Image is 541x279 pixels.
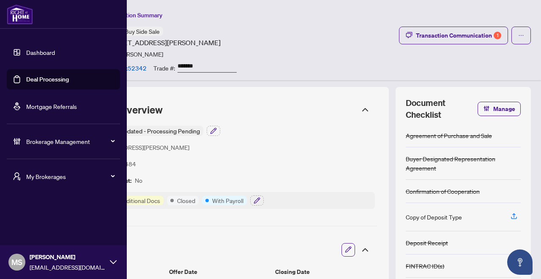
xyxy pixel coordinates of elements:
[26,76,69,83] a: Deal Processing
[105,11,162,19] span: Transaction Summary
[56,238,377,262] div: Trade Details
[153,63,175,73] article: Trade #:
[478,102,521,116] button: Manage
[406,212,462,222] div: Copy of Deposit Type
[494,32,501,39] div: 1
[518,33,524,38] span: ellipsis
[85,126,203,136] div: Information Updated - Processing Pending
[275,267,375,276] article: Closing Date
[117,49,163,59] article: [PERSON_NAME]
[13,172,21,181] span: user-switch
[26,137,114,146] span: Brokerage Management
[406,187,480,196] div: Confirmation of Cooperation
[406,238,448,247] div: Deposit Receipt
[416,29,501,42] div: Transaction Communication
[26,49,55,56] a: Dashboard
[406,131,492,140] div: Agreement of Purchase and Sale
[11,256,22,268] span: MS
[26,172,114,181] span: My Brokerages
[406,154,521,173] div: Buyer Designated Representation Agreement
[26,103,77,110] a: Mortgage Referrals
[30,263,106,272] span: [EMAIL_ADDRESS][DOMAIN_NAME]
[108,27,160,35] span: Deal - Buy Side Sale
[7,4,33,24] img: logo
[406,97,478,121] span: Document Checklist
[94,196,160,205] article: Requires Additional Docs
[135,176,142,185] article: No
[30,252,106,262] span: [PERSON_NAME]
[406,261,444,271] div: FINTRAC ID(s)
[90,143,189,152] article: [STREET_ADDRESS][PERSON_NAME]
[507,249,533,275] button: Open asap
[399,27,508,44] button: Transaction Communication1
[212,196,243,205] article: With Payroll
[105,38,221,48] article: [STREET_ADDRESS][PERSON_NAME]
[56,99,377,121] div: Transaction Overview
[177,196,195,205] article: Closed
[169,267,269,276] article: Offer Date
[493,102,515,116] span: Manage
